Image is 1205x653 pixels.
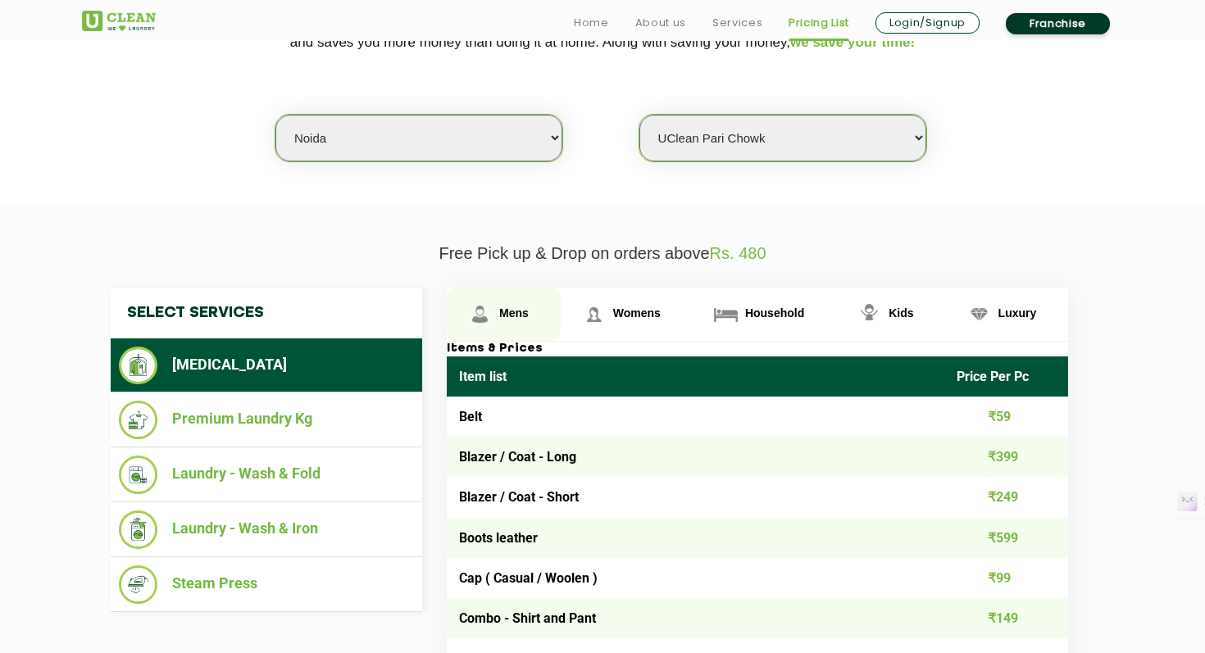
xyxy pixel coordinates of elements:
td: Boots leather [447,518,944,558]
img: Laundry - Wash & Iron [119,510,157,549]
span: Household [745,306,804,320]
td: Belt [447,397,944,437]
span: we save your time! [790,34,915,50]
img: Laundry - Wash & Fold [119,456,157,494]
img: Dry Cleaning [119,347,157,384]
a: Franchise [1006,13,1110,34]
a: Login/Signup [875,12,980,34]
li: [MEDICAL_DATA] [119,347,414,384]
img: Mens [466,300,494,329]
span: Mens [499,306,529,320]
td: Cap ( Casual / Woolen ) [447,558,944,598]
img: Steam Press [119,565,157,604]
li: Premium Laundry Kg [119,401,414,439]
a: About us [635,13,686,33]
img: Household [712,300,740,329]
h4: Select Services [111,288,422,338]
img: Luxury [965,300,994,329]
td: ₹599 [944,518,1069,558]
td: ₹59 [944,397,1069,437]
a: Services [712,13,762,33]
img: Womens [580,300,608,329]
td: ₹99 [944,558,1069,598]
td: Combo - Shirt and Pant [447,598,944,638]
th: Price Per Pc [944,356,1069,397]
a: Pricing List [789,13,849,33]
h3: Items & Prices [447,342,1068,356]
li: Steam Press [119,565,414,604]
p: Free Pick up & Drop on orders above [82,244,1123,263]
img: UClean Laundry and Dry Cleaning [82,11,156,31]
td: ₹399 [944,437,1069,477]
td: Blazer / Coat - Short [447,477,944,517]
a: Home [574,13,609,33]
th: Item list [447,356,944,397]
img: Premium Laundry Kg [119,401,157,439]
span: Womens [613,306,661,320]
td: ₹149 [944,598,1069,638]
li: Laundry - Wash & Iron [119,510,414,549]
td: Blazer / Coat - Long [447,437,944,477]
span: Kids [889,306,913,320]
span: Luxury [998,306,1037,320]
span: Rs. 480 [710,244,766,262]
li: Laundry - Wash & Fold [119,456,414,494]
img: Kids [855,300,884,329]
td: ₹249 [944,477,1069,517]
